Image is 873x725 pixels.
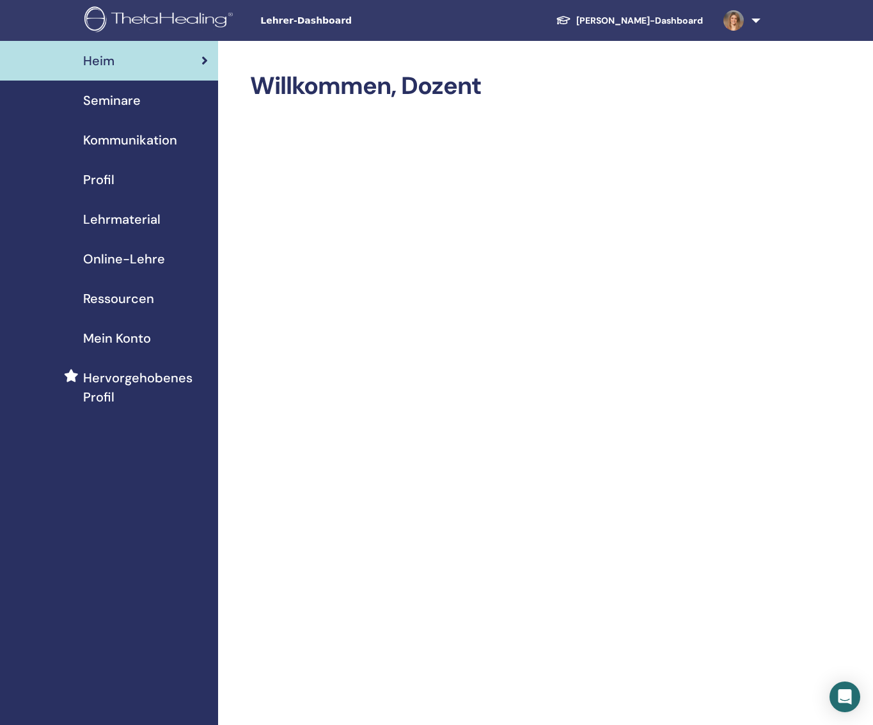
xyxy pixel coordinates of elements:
[830,682,860,712] div: Open Intercom Messenger
[556,15,571,26] img: graduation-cap-white.svg
[83,91,141,110] span: Seminare
[84,6,237,35] img: logo.png
[260,14,452,27] span: Lehrer-Dashboard
[83,170,114,189] span: Profil
[83,289,154,308] span: Ressourcen
[83,130,177,150] span: Kommunikation
[83,51,114,70] span: Heim
[83,329,151,348] span: Mein Konto
[83,249,165,269] span: Online-Lehre
[83,210,161,229] span: Lehrmaterial
[723,10,744,31] img: default.jpg
[546,9,713,33] a: [PERSON_NAME]-Dashboard
[83,368,208,407] span: Hervorgehobenes Profil
[250,72,758,101] h2: Willkommen, Dozent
